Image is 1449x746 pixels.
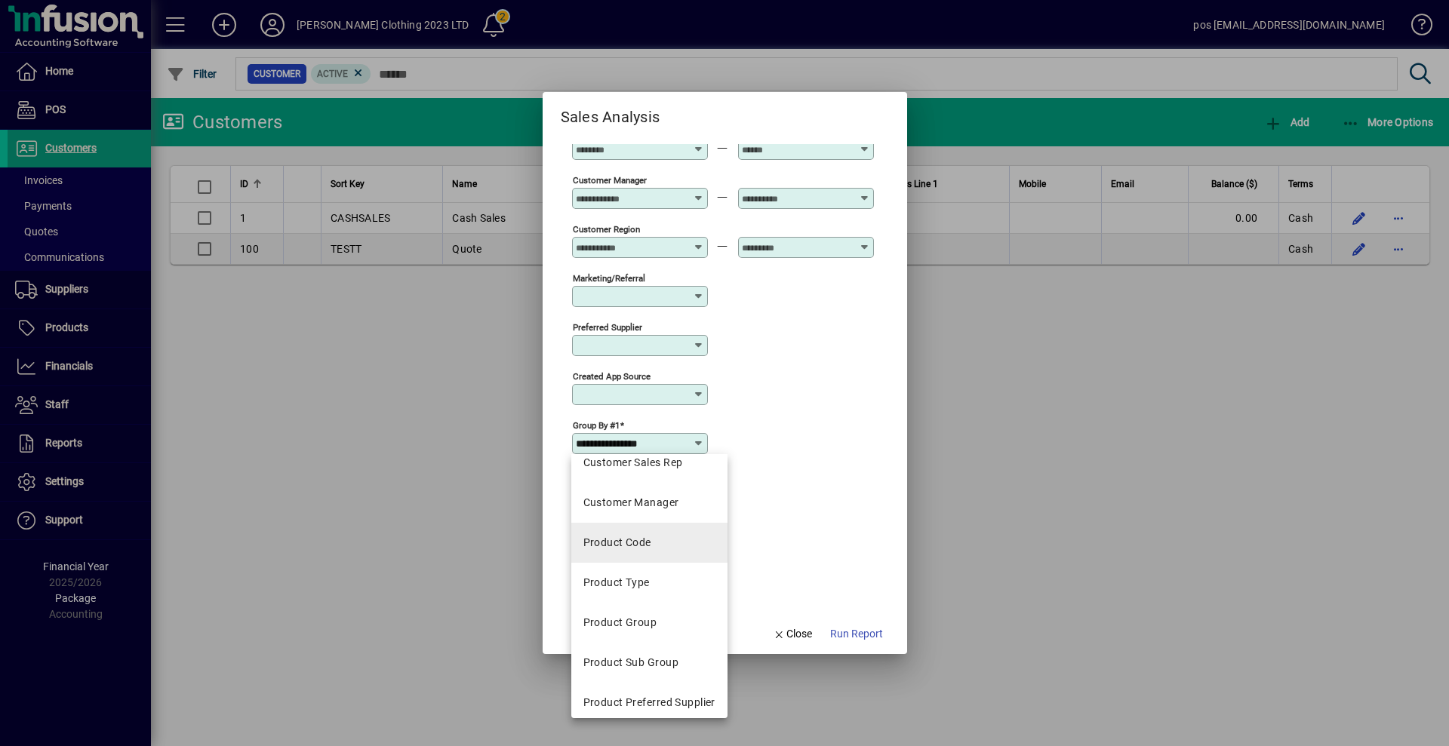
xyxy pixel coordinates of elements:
[824,621,889,648] button: Run Report
[573,175,647,186] mat-label: Customer Manager
[767,621,818,648] button: Close
[583,455,683,471] div: Customer Sales Rep
[571,683,728,723] mat-option: Product Preferred Supplier
[571,443,728,483] mat-option: Customer Sales Rep
[573,273,645,284] mat-label: Marketing/Referral
[571,643,728,683] mat-option: Product Sub Group
[583,655,678,671] div: Product Sub Group
[573,420,620,431] mat-label: Group by #1
[571,483,728,523] mat-option: Customer Manager
[583,615,657,631] div: Product Group
[583,495,679,511] div: Customer Manager
[571,523,728,563] mat-option: Product Code
[573,224,640,235] mat-label: Customer Region
[573,322,642,333] mat-label: Preferred supplier
[773,626,812,642] span: Close
[571,563,728,603] mat-option: Product Type
[583,535,651,551] div: Product Code
[571,603,728,643] mat-option: Product Group
[830,626,883,642] span: Run Report
[573,371,651,382] mat-label: Created app source
[583,695,715,711] div: Product Preferred Supplier
[543,92,678,129] h2: Sales Analysis
[583,575,650,591] div: Product Type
